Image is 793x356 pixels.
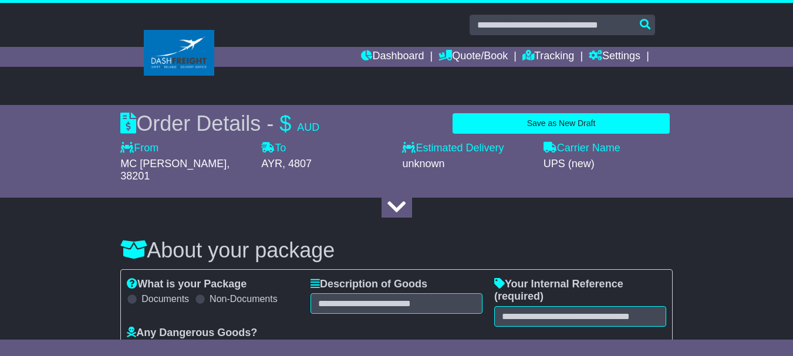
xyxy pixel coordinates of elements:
div: UPS (new) [544,158,673,171]
span: AYR [261,158,282,169]
span: , 38201 [120,158,230,182]
label: Any Dangerous Goods? [127,327,257,340]
label: Carrier Name [544,142,620,155]
a: Quote/Book [438,47,508,67]
a: Settings [589,47,640,67]
div: Order Details - [120,111,319,136]
a: Tracking [522,47,574,67]
button: Save as New Draft [453,113,670,134]
span: MC [PERSON_NAME] [120,158,227,169]
span: $ [279,111,291,135]
label: From [120,142,158,155]
label: Documents [141,293,189,304]
label: Description of Goods [311,278,427,291]
span: AUD [297,121,319,133]
label: What is your Package [127,278,247,291]
h3: About your package [120,239,673,262]
label: Estimated Delivery [402,142,531,155]
label: Non-Documents [210,293,278,304]
a: Dashboard [361,47,424,67]
span: , 4807 [282,158,312,169]
label: To [261,142,286,155]
label: Your Internal Reference (required) [494,278,666,303]
div: unknown [402,158,531,171]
